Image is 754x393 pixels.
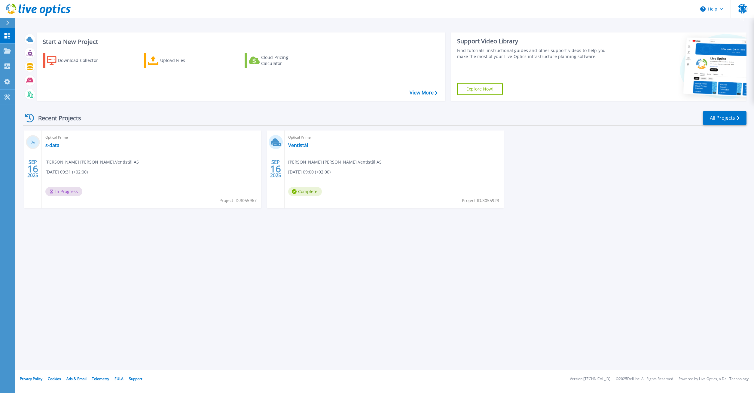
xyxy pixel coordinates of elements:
a: Telemetry [92,376,109,381]
li: Version: [TECHNICAL_ID] [570,377,610,381]
li: © 2025 Dell Inc. All Rights Reserved [616,377,673,381]
span: Complete [288,187,322,196]
a: View More [410,90,438,96]
div: Upload Files [160,54,208,66]
div: SEP 2025 [27,158,38,180]
a: Cookies [48,376,61,381]
a: Upload Files [144,53,211,68]
a: All Projects [703,111,746,125]
a: s-data [45,142,60,148]
a: EULA [114,376,124,381]
h3: Start a New Project [43,38,437,45]
span: Optical Prime [45,134,258,141]
div: Recent Projects [23,111,89,125]
span: Project ID: 3055967 [219,197,257,204]
div: Find tutorials, instructional guides and other support videos to help you make the most of your L... [457,48,610,60]
a: Privacy Policy [20,376,42,381]
div: Support Video Library [457,37,610,45]
span: [PERSON_NAME] [PERSON_NAME] , Ventistål AS [288,159,382,165]
span: Optical Prime [288,134,500,141]
span: 16 [27,166,38,171]
a: Download Collector [43,53,110,68]
li: Powered by Live Optics, a Dell Technology [679,377,749,381]
div: Cloud Pricing Calculator [261,54,309,66]
span: Project ID: 3055923 [462,197,499,204]
span: [DATE] 09:00 (+02:00) [288,169,331,175]
span: In Progress [45,187,82,196]
span: [DATE] 09:31 (+02:00) [45,169,88,175]
a: Ads & Email [66,376,87,381]
span: % [33,141,35,144]
a: Cloud Pricing Calculator [245,53,312,68]
a: Support [129,376,142,381]
div: Download Collector [58,54,106,66]
a: Ventistål [288,142,308,148]
h3: 0 [26,139,40,146]
div: SEP 2025 [270,158,281,180]
span: 16 [270,166,281,171]
a: Explore Now! [457,83,503,95]
span: [PERSON_NAME] [PERSON_NAME] , Ventistål AS [45,159,139,165]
